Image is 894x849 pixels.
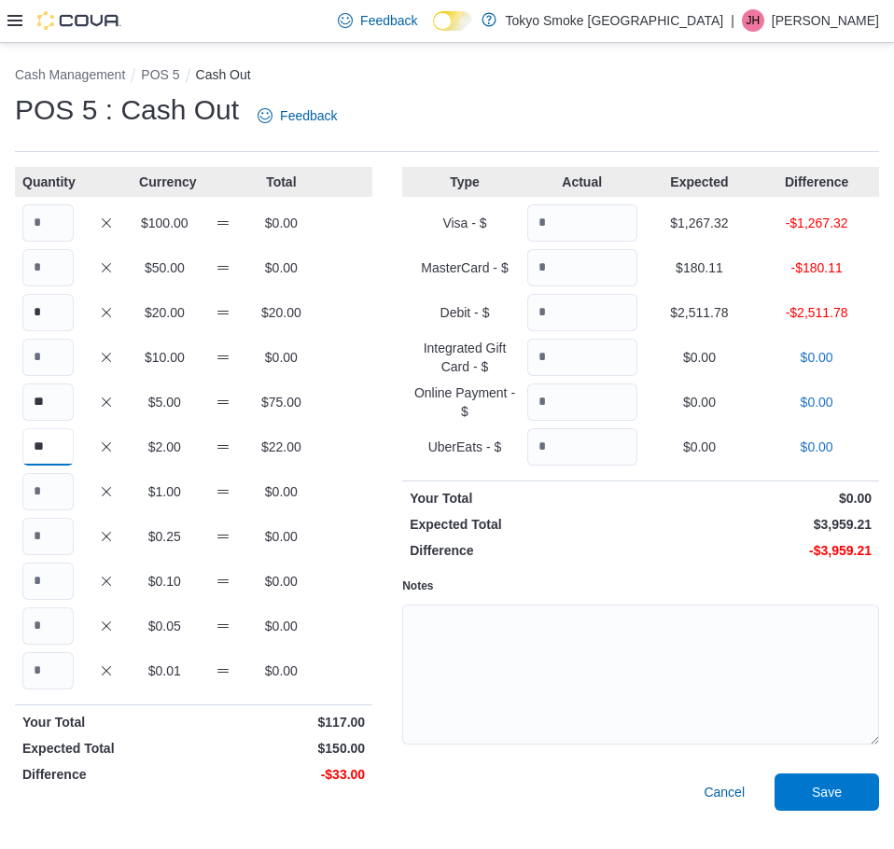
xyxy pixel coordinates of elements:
[139,214,190,232] p: $100.00
[196,67,251,82] button: Cash Out
[256,258,307,277] p: $0.00
[22,249,74,286] input: Quantity
[139,572,190,591] p: $0.10
[410,515,636,534] p: Expected Total
[772,9,879,32] p: [PERSON_NAME]
[139,527,190,546] p: $0.25
[704,783,745,801] span: Cancel
[747,9,761,32] span: JH
[22,428,74,466] input: Quantity
[410,489,636,508] p: Your Total
[256,438,307,456] p: $22.00
[330,2,425,39] a: Feedback
[22,173,74,191] p: Quantity
[256,527,307,546] p: $0.00
[22,765,190,784] p: Difference
[645,438,755,456] p: $0.00
[22,652,74,689] input: Quantity
[139,617,190,635] p: $0.05
[37,11,121,30] img: Cova
[527,249,637,286] input: Quantity
[645,393,755,411] p: $0.00
[731,9,734,32] p: |
[256,482,307,501] p: $0.00
[506,9,724,32] p: Tokyo Smoke [GEOGRAPHIC_DATA]
[256,661,307,680] p: $0.00
[527,428,637,466] input: Quantity
[645,348,755,367] p: $0.00
[761,438,872,456] p: $0.00
[22,518,74,555] input: Quantity
[139,348,190,367] p: $10.00
[139,393,190,411] p: $5.00
[22,473,74,510] input: Quantity
[256,214,307,232] p: $0.00
[410,173,520,191] p: Type
[250,97,344,134] a: Feedback
[402,578,433,593] label: Notes
[198,765,366,784] p: -$33.00
[22,294,74,331] input: Quantity
[139,438,190,456] p: $2.00
[527,383,637,421] input: Quantity
[410,541,636,560] p: Difference
[22,739,190,758] p: Expected Total
[761,214,872,232] p: -$1,267.32
[761,303,872,322] p: -$2,511.78
[15,67,125,82] button: Cash Management
[256,173,307,191] p: Total
[527,204,637,242] input: Quantity
[527,294,637,331] input: Quantity
[22,204,74,242] input: Quantity
[645,258,755,277] p: $180.11
[761,173,872,191] p: Difference
[256,572,307,591] p: $0.00
[22,713,190,731] p: Your Total
[527,339,637,376] input: Quantity
[141,67,179,82] button: POS 5
[410,303,520,322] p: Debit - $
[22,383,74,421] input: Quantity
[139,258,190,277] p: $50.00
[22,339,74,376] input: Quantity
[410,214,520,232] p: Visa - $
[645,173,755,191] p: Expected
[410,258,520,277] p: MasterCard - $
[761,348,872,367] p: $0.00
[139,173,190,191] p: Currency
[645,541,872,560] p: -$3,959.21
[761,393,872,411] p: $0.00
[812,783,842,801] span: Save
[410,383,520,421] p: Online Payment - $
[198,739,366,758] p: $150.00
[645,489,872,508] p: $0.00
[256,617,307,635] p: $0.00
[256,303,307,322] p: $20.00
[696,773,752,811] button: Cancel
[645,515,872,534] p: $3,959.21
[645,303,755,322] p: $2,511.78
[761,258,872,277] p: -$180.11
[198,713,366,731] p: $117.00
[15,91,239,129] h1: POS 5 : Cash Out
[742,9,764,32] div: Justin Hodge
[527,173,637,191] p: Actual
[360,11,417,30] span: Feedback
[410,438,520,456] p: UberEats - $
[22,563,74,600] input: Quantity
[410,339,520,376] p: Integrated Gift Card - $
[433,31,434,32] span: Dark Mode
[645,214,755,232] p: $1,267.32
[139,482,190,501] p: $1.00
[775,773,879,811] button: Save
[256,393,307,411] p: $75.00
[139,661,190,680] p: $0.01
[22,607,74,645] input: Quantity
[139,303,190,322] p: $20.00
[256,348,307,367] p: $0.00
[280,106,337,125] span: Feedback
[433,11,472,31] input: Dark Mode
[15,65,879,88] nav: An example of EuiBreadcrumbs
